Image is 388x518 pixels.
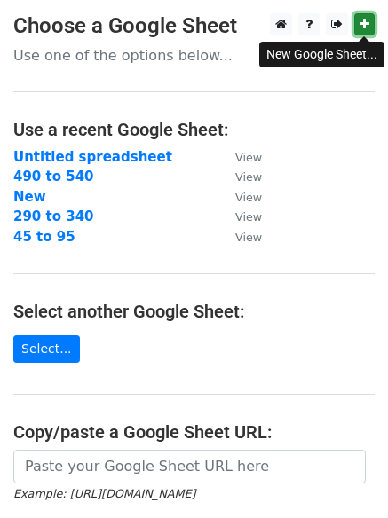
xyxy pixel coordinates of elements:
[218,189,262,205] a: View
[13,487,195,500] small: Example: [URL][DOMAIN_NAME]
[218,149,262,165] a: View
[299,433,388,518] iframe: Chat Widget
[218,229,262,245] a: View
[13,335,80,363] a: Select...
[13,208,94,224] a: 290 to 340
[13,450,366,483] input: Paste your Google Sheet URL here
[13,421,375,443] h4: Copy/paste a Google Sheet URL:
[235,151,262,164] small: View
[13,149,172,165] a: Untitled spreadsheet
[235,210,262,224] small: View
[218,208,262,224] a: View
[13,189,46,205] a: New
[259,42,384,67] div: New Google Sheet...
[235,191,262,204] small: View
[13,13,375,39] h3: Choose a Google Sheet
[235,231,262,244] small: View
[13,301,375,322] h4: Select another Google Sheet:
[235,170,262,184] small: View
[13,169,94,184] a: 490 to 540
[13,46,375,65] p: Use one of the options below...
[13,229,75,245] a: 45 to 95
[13,119,375,140] h4: Use a recent Google Sheet:
[218,169,262,184] a: View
